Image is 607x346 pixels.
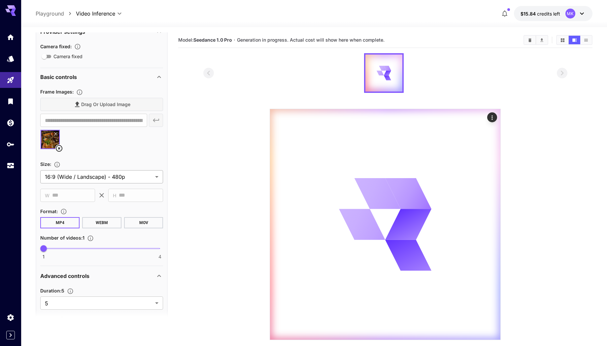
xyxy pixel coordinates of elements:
div: Advanced controls [40,268,163,284]
span: Size : [40,161,51,167]
span: H [113,192,116,199]
div: Basic controls [40,69,163,85]
button: Specify how many videos to generate in a single request. Each video generation will be charged se... [84,235,96,242]
div: $15.8359 [521,10,560,17]
a: Playground [36,10,64,18]
button: Clear videos [524,36,536,44]
span: credits left [537,11,560,17]
p: · [234,36,235,44]
button: Show videos in video view [569,36,580,44]
div: Actions [487,112,497,122]
div: Show videos in grid viewShow videos in video viewShow videos in list view [556,35,592,45]
div: MK [565,9,575,19]
span: 5 [45,299,152,307]
div: Clear videosDownload All [523,35,548,45]
span: $15.84 [521,11,537,17]
div: Playground [7,76,15,84]
p: Basic controls [40,73,77,81]
button: $15.8359MK [514,6,592,21]
span: Duration : 5 [40,288,64,293]
span: Frame Images : [40,89,74,95]
span: 16:9 (Wide / Landscape) - 480p [45,173,152,181]
span: W [45,192,50,199]
p: Advanced controls [40,272,89,280]
button: Show videos in grid view [557,36,568,44]
div: Models [7,55,15,63]
button: Expand sidebar [6,331,15,339]
button: Set the number of duration [64,288,76,294]
span: 1 [43,253,45,260]
button: MP4 [40,217,80,228]
div: Library [7,97,15,105]
span: 4 [158,253,161,260]
button: WEBM [82,217,121,228]
span: Video Inference [76,10,115,18]
span: Camera fixed : [40,44,72,49]
button: Download All [536,36,548,44]
nav: breadcrumb [36,10,76,18]
div: API Keys [7,140,15,148]
div: Settings [7,313,15,322]
div: Usage [7,162,15,170]
span: Generation in progress. Actual cost will show here when complete. [237,37,385,43]
div: Wallet [7,119,15,127]
b: Seedance 1.0 Pro [193,37,232,43]
button: Upload frame images. [74,89,85,96]
span: Format : [40,209,58,214]
span: Camera fixed [53,53,83,60]
button: Show videos in list view [580,36,592,44]
span: Number of videos : 1 [40,235,84,241]
button: MOV [124,217,163,228]
button: Choose the file format for the output video. [58,208,70,215]
span: Model: [178,37,232,43]
div: Home [7,33,15,41]
button: Adjust the dimensions of the generated image by specifying its width and height in pixels, or sel... [51,161,63,168]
